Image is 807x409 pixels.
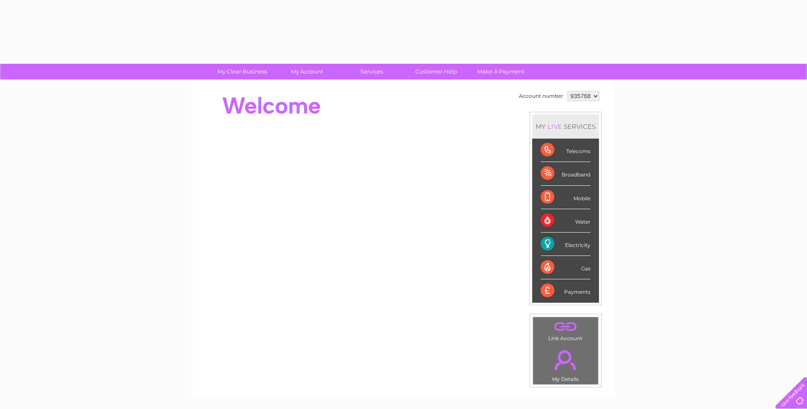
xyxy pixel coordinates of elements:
a: My Clear Business [207,64,277,80]
a: . [535,345,596,375]
td: My Details [533,343,599,385]
div: Water [541,209,590,233]
div: Telecoms [541,139,590,162]
a: Make A Payment [466,64,536,80]
div: Mobile [541,186,590,209]
a: My Account [272,64,342,80]
div: Gas [541,256,590,279]
div: LIVE [546,122,564,131]
a: . [535,319,596,334]
td: Link Account [533,317,599,344]
div: Payments [541,279,590,302]
div: Electricity [541,233,590,256]
a: Services [336,64,407,80]
div: Broadband [541,162,590,185]
div: MY SERVICES [532,114,599,139]
a: Customer Help [401,64,471,80]
td: Account number [517,89,565,103]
